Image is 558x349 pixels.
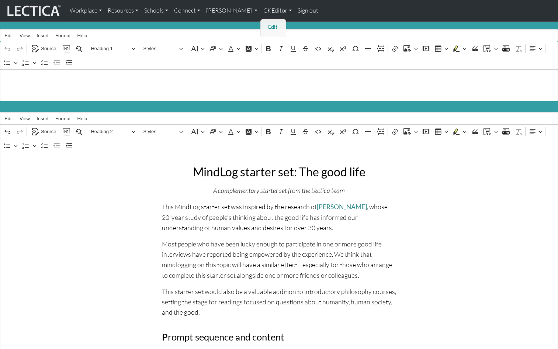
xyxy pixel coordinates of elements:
[140,43,186,54] button: Styles
[266,23,281,32] ul: CKEditor
[55,33,70,38] span: Format
[162,201,396,233] p: This MindLog starter set was inspired by the research of , whose 20-year study of people's thinki...
[260,3,295,18] a: CKEditor
[0,41,558,69] div: Editor toolbar
[55,116,70,121] span: Format
[143,44,177,53] span: Styles
[140,126,186,138] button: Styles
[77,116,87,121] span: Help
[91,44,129,53] span: Heading 1
[88,126,139,138] button: Heading 2, Heading
[41,44,56,53] span: Source
[28,126,59,138] button: Source
[37,116,49,121] span: Insert
[171,3,203,18] a: Connect
[67,3,105,18] a: Workplace
[28,43,59,54] button: Source
[88,43,139,54] button: Heading 1, Heading
[37,33,49,38] span: Insert
[141,3,171,18] a: Schools
[213,186,345,194] i: A complementary starter set from the Lectica team
[162,286,396,317] p: This starter set would also be a valuable addition to introductory philosophy courses, setting th...
[20,33,30,38] span: View
[105,3,141,18] a: Resources
[162,331,396,343] h3: Prompt sequence and content
[6,4,61,18] img: lecticalive
[4,70,554,87] h1: Annual reports
[0,125,558,153] div: Editor toolbar
[77,33,87,38] span: Help
[162,165,396,179] h2: MindLog starter set: The good life
[41,127,56,136] span: Source
[20,116,30,121] span: View
[203,3,260,18] a: [PERSON_NAME]
[91,127,129,136] span: Heading 2
[317,203,367,211] a: [PERSON_NAME]
[295,3,321,18] a: Sign out
[0,113,558,125] div: Editor menu bar
[0,30,558,42] div: Editor menu bar
[162,239,396,280] p: Most people who have been lucky enough to participate in one or more good life interviews have re...
[4,33,13,38] span: Edit
[4,116,13,121] span: Edit
[266,23,281,32] a: Edit
[143,127,177,136] span: Styles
